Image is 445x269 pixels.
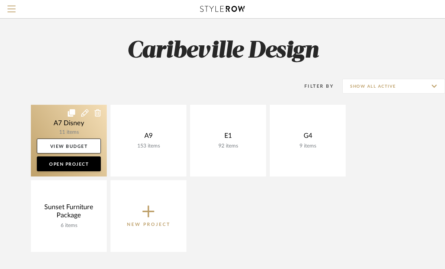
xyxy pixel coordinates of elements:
[37,223,101,229] div: 6 items
[196,132,260,143] div: E1
[196,143,260,149] div: 92 items
[127,221,170,228] p: New Project
[111,180,186,252] button: New Project
[37,203,101,223] div: Sunset Furniture Package
[37,156,101,171] a: Open Project
[276,132,340,143] div: G4
[116,143,180,149] div: 153 items
[116,132,180,143] div: A9
[295,82,334,90] div: Filter By
[276,143,340,149] div: 9 items
[37,139,101,153] a: View Budget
